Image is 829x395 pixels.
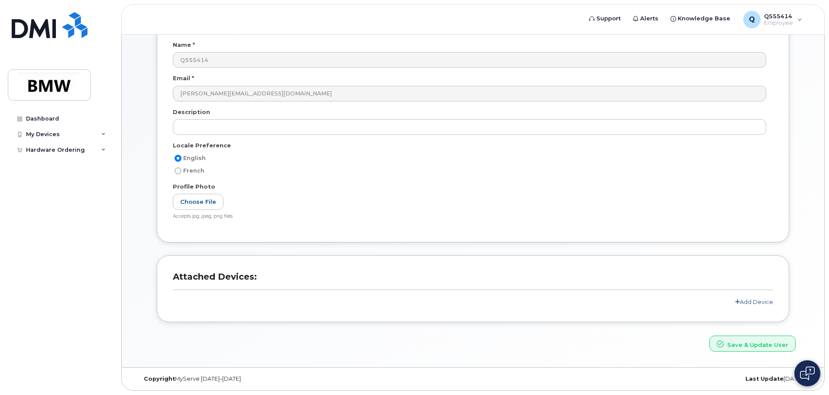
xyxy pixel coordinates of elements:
[144,375,175,382] strong: Copyright
[735,298,773,305] a: Add Device
[627,10,664,27] a: Alerts
[709,336,796,352] button: Save & Update User
[173,141,231,150] label: Locale Preference
[678,14,730,23] span: Knowledge Base
[749,14,755,25] span: Q
[583,10,627,27] a: Support
[737,11,808,28] div: Q555414
[173,271,773,290] h3: Attached Devices:
[596,14,621,23] span: Support
[183,155,206,161] span: English
[173,213,766,220] div: Accepts jpg, jpeg, png files
[175,155,181,162] input: English
[764,13,793,20] span: Q555414
[173,41,195,49] label: Name *
[173,194,223,210] label: Choose File
[640,14,658,23] span: Alerts
[173,74,194,82] label: Email *
[664,10,736,27] a: Knowledge Base
[764,20,793,26] span: Employee
[585,375,809,382] div: [DATE]
[175,167,181,174] input: French
[183,167,204,174] span: French
[745,375,784,382] strong: Last Update
[173,108,210,116] label: Description
[173,183,215,191] label: Profile Photo
[800,366,815,380] img: Open chat
[137,375,361,382] div: MyServe [DATE]–[DATE]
